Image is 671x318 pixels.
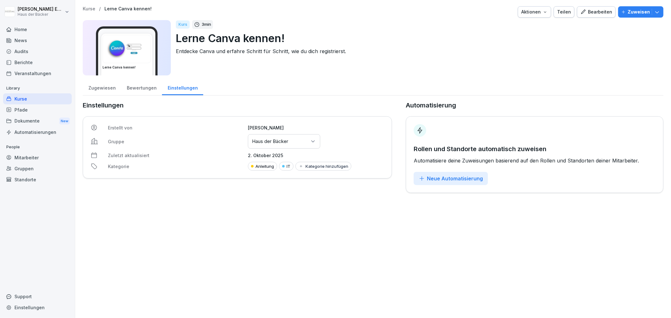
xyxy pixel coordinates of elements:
[83,6,95,12] a: Kurse
[521,8,548,15] div: Aktionen
[108,124,244,131] p: Erstellt von
[176,47,658,55] p: Entdecke Canva und erfahre Schritt für Schritt, wie du dich registrierst.
[414,172,488,185] button: Neue Automatisierung
[108,138,244,145] p: Gruppe
[18,7,64,12] p: [PERSON_NAME] Ehlerding
[628,8,650,15] p: Zuweisen
[3,57,72,68] a: Berichte
[83,101,392,110] p: Einstellungen
[121,79,162,95] a: Bewertungen
[279,162,294,171] div: IT
[3,46,72,57] a: Audits
[248,124,384,131] p: [PERSON_NAME]
[3,152,72,163] a: Mitarbeiter
[406,101,456,110] p: Automatisierung
[3,115,72,127] div: Dokumente
[577,6,616,18] button: Bearbeiten
[176,30,658,46] p: Lerne Canva kennen!
[3,127,72,138] a: Automatisierungen
[202,21,211,28] p: 3 min
[83,79,121,95] a: Zugewiesen
[108,163,244,170] p: Kategorie
[3,163,72,174] a: Gruppen
[3,302,72,313] a: Einstellungen
[414,157,656,164] p: Automatisiere deine Zuweisungen basierend auf den Rollen und Standorten deiner Mitarbeiter.
[3,68,72,79] a: Veranstaltungen
[248,152,384,159] p: 2. Oktober 2025
[248,162,277,171] div: Anleitung
[59,118,70,125] div: New
[518,6,551,18] button: Aktionen
[3,35,72,46] a: News
[3,142,72,152] p: People
[3,93,72,104] a: Kurse
[162,79,203,95] a: Einstellungen
[618,6,663,18] button: Zuweisen
[580,8,612,15] div: Bearbeiten
[99,6,101,12] p: /
[103,35,151,63] img: s66qd3d44r21bikr32egi3fp.png
[414,144,656,154] p: Rollen und Standorte automatisch zuweisen
[176,20,190,29] div: Kurs
[104,6,152,12] a: Lerne Canva kennen!
[554,6,574,18] button: Teilen
[3,115,72,127] a: DokumenteNew
[3,83,72,93] p: Library
[419,175,483,182] div: Neue Automatisierung
[299,164,348,169] div: Kategorie hinzufügen
[295,162,351,171] button: Kategorie hinzufügen
[18,12,64,17] p: Haus der Bäcker
[3,291,72,302] div: Support
[3,24,72,35] a: Home
[3,174,72,185] a: Standorte
[252,138,288,145] p: Haus der Bäcker
[3,104,72,115] a: Pfade
[557,8,571,15] div: Teilen
[108,152,244,159] p: Zuletzt aktualisiert
[103,65,151,70] h3: Lerne Canva kennen!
